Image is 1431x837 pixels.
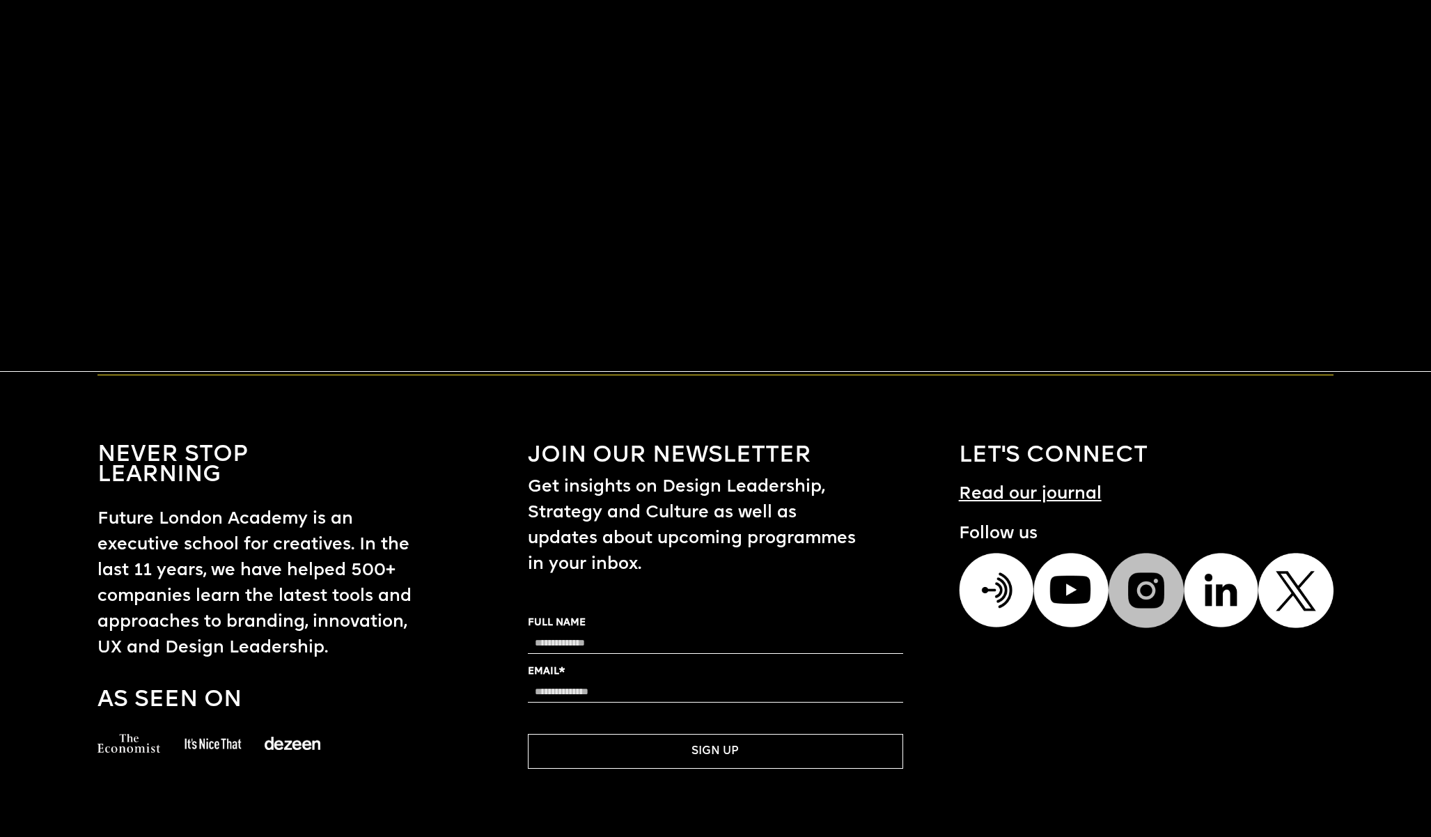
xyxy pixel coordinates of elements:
img: Linkedin icon to connect with Future London Academy [1184,553,1259,628]
img: a logo of it is nice that [174,734,251,753]
a: Read our journal [959,468,1102,508]
img: a logo of deezen [265,737,320,750]
img: Youtube icons to connect with Future London Academy [1033,553,1109,628]
img: Instagram icon to connect with Future London Academy [1109,553,1184,628]
img: a logo of the economist [97,734,160,753]
h1: As seen on [97,689,472,712]
img: Podcasts icons to connect with Future London Academy [959,553,1034,628]
h1: NEVER STOP LEARNING [97,445,248,486]
h1: LET's CONNECT [959,445,1148,468]
label: EMAIL* [528,664,902,680]
h1: Follow us [959,522,1296,547]
iframe: What it takes to become a Design Leader [730,2,1306,326]
h1: Future London Academy is an executive school for creatives. In the last 11 years, we have helped ... [97,507,435,662]
label: FULL NAME [528,616,902,631]
h1: Get insights on Design Leadership, Strategy and Culture as well as updates about upcoming program... [528,475,865,592]
h1: Join our newsletter [528,445,811,468]
img: Twitter icon to connect with Future London Academy [1258,553,1334,628]
button: SIGN UP [528,734,902,769]
h1: Read our journal [959,482,1102,508]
